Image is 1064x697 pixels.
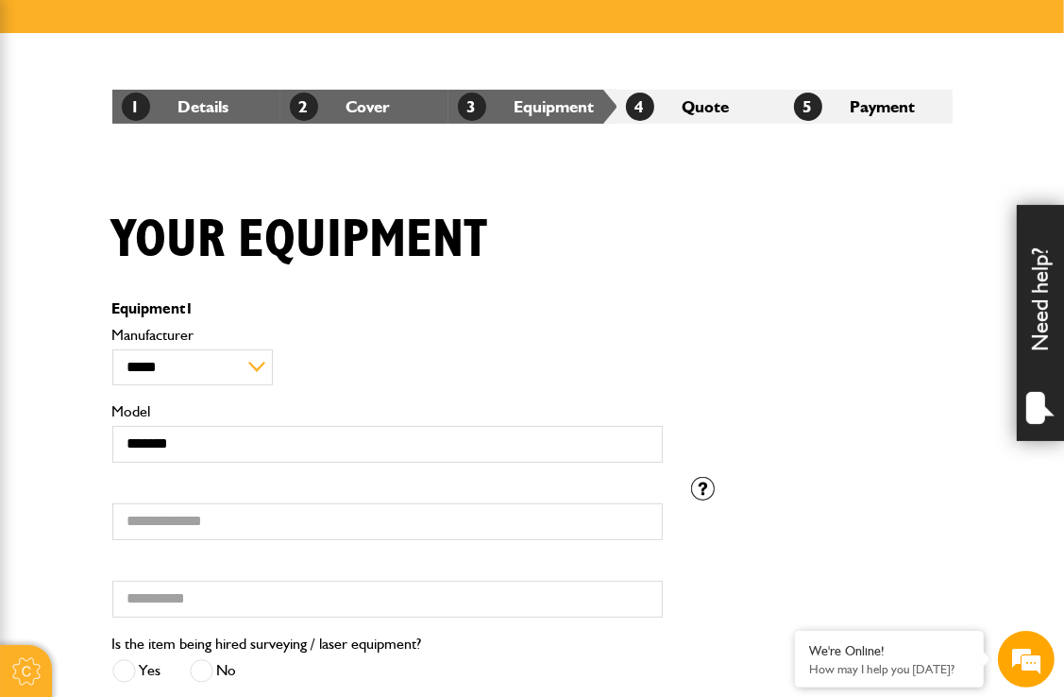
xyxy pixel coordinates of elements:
span: 5 [794,93,822,121]
span: 3 [458,93,486,121]
label: Manufacturer [112,328,663,343]
h1: Your equipment [112,209,488,272]
label: No [190,659,237,683]
label: Yes [112,659,161,683]
p: How may I help you today? [809,662,970,676]
span: 1 [186,299,194,317]
img: d_20077148190_company_1631870298795_20077148190 [32,105,79,131]
em: Start Chat [257,548,343,573]
label: Model [112,404,663,419]
input: Enter your email address [25,230,345,272]
li: Quote [616,90,785,124]
div: Minimize live chat window [310,9,355,55]
input: Enter your phone number [25,286,345,328]
div: Need help? [1017,205,1064,441]
input: Enter your last name [25,175,345,216]
div: Chat with us now [98,106,317,130]
span: 1 [122,93,150,121]
li: Payment [785,90,953,124]
a: 1Details [122,96,229,116]
textarea: Type your message and hit 'Enter' [25,342,345,533]
p: Equipment [112,301,663,316]
span: 4 [626,93,654,121]
a: 2Cover [290,96,391,116]
span: 2 [290,93,318,121]
label: Is the item being hired surveying / laser equipment? [112,637,422,652]
li: Equipment [448,90,616,124]
div: We're Online! [809,643,970,659]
